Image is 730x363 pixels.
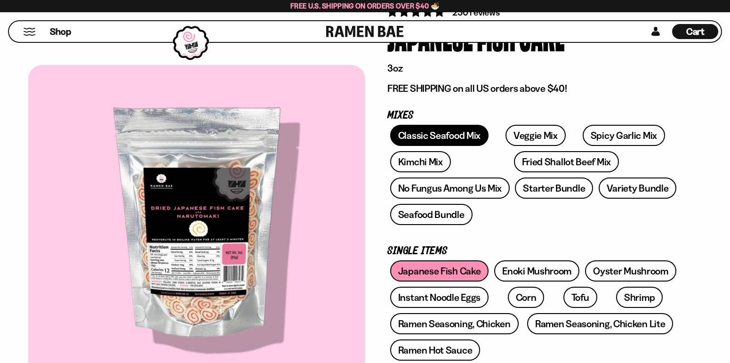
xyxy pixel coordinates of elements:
div: Japanese [387,19,473,54]
a: Instant Noodle Eggs [390,287,489,308]
a: Fried Shallot Beef Mix [514,151,619,172]
div: Cake [519,19,565,54]
div: Cart [672,21,718,42]
a: Spicy Garlic Mix [583,125,665,146]
span: Cart [686,26,705,37]
span: Free U.S. Shipping on Orders over $40 🍜 [290,1,440,10]
p: FREE SHIPPING on all US orders above $40! [387,82,679,95]
a: Shop [50,24,71,39]
p: Single Items [387,247,679,256]
a: Kimchi Mix [390,151,451,172]
p: 3oz [387,62,679,74]
a: Veggie Mix [505,125,566,146]
a: Seafood Bundle [390,204,473,225]
a: Shrimp [616,287,663,308]
p: Mixes [387,111,679,120]
a: Starter Bundle [515,177,593,199]
span: Shop [50,25,71,38]
button: Mobile Menu Trigger [23,28,36,36]
a: Corn [508,287,545,308]
a: Ramen Seasoning, Chicken [390,313,519,334]
a: Oyster Mushroom [585,260,676,282]
a: Ramen Seasoning, Chicken Lite [527,313,673,334]
a: Classic Seafood Mix [390,125,489,146]
a: Ramen Hot Sauce [390,339,481,361]
a: No Fungus Among Us Mix [390,177,510,199]
a: Tofu [563,287,597,308]
div: Fish [477,19,515,54]
a: Enoki Mushroom [494,260,579,282]
a: Variety Bundle [599,177,677,199]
